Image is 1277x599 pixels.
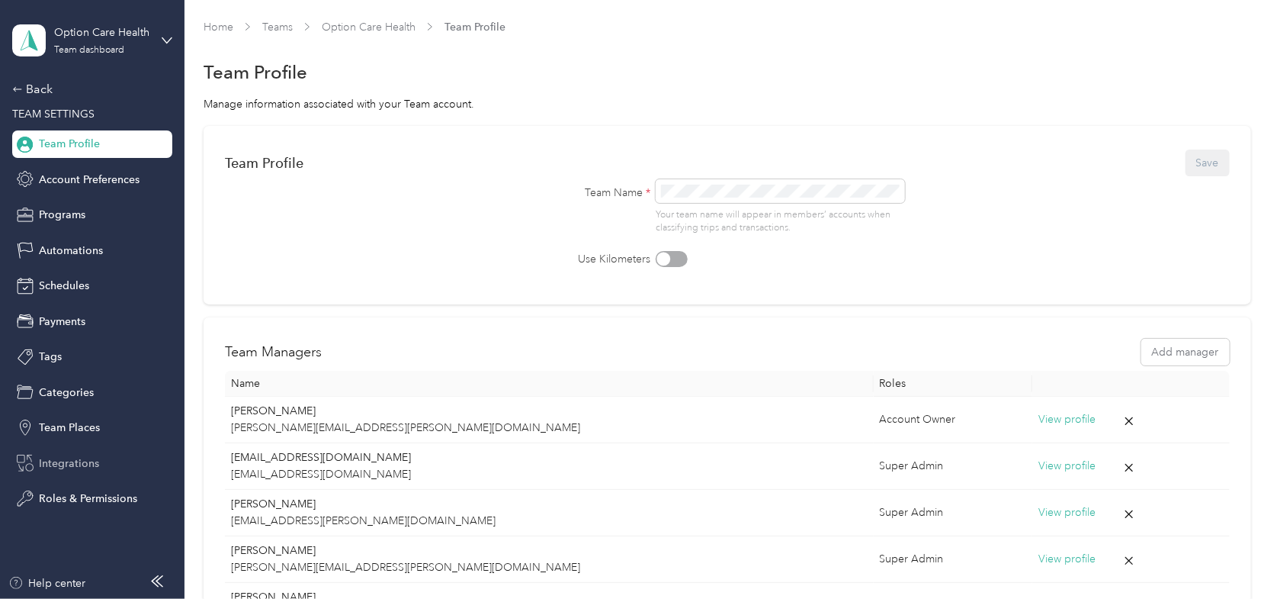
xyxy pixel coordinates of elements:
[12,108,95,121] span: TEAM SETTINGS
[39,136,100,152] span: Team Profile
[444,19,505,35] span: Team Profile
[39,207,85,223] span: Programs
[39,243,103,259] span: Automations
[231,513,868,530] p: [EMAIL_ADDRESS][PERSON_NAME][DOMAIN_NAME]
[231,466,868,483] p: [EMAIL_ADDRESS][DOMAIN_NAME]
[39,349,62,365] span: Tags
[12,80,165,98] div: Back
[231,543,868,559] p: [PERSON_NAME]
[39,456,99,472] span: Integrations
[39,385,94,401] span: Categories
[231,403,868,420] p: [PERSON_NAME]
[231,496,868,513] p: [PERSON_NAME]
[231,449,868,466] p: [EMAIL_ADDRESS][DOMAIN_NAME]
[225,155,303,171] div: Team Profile
[39,172,140,188] span: Account Preferences
[880,504,1026,521] div: Super Admin
[880,411,1026,428] div: Account Owner
[8,575,86,591] button: Help center
[225,342,322,362] h2: Team Managers
[1038,458,1096,475] button: View profile
[39,278,89,294] span: Schedules
[54,24,149,40] div: Option Care Health
[656,208,905,235] p: Your team name will appear in members’ accounts when classifying trips and transactions.
[880,458,1026,475] div: Super Admin
[231,559,868,576] p: [PERSON_NAME][EMAIL_ADDRESS][PERSON_NAME][DOMAIN_NAME]
[39,314,85,330] span: Payments
[1192,514,1277,599] iframe: Everlance-gr Chat Button Frame
[204,64,307,80] h1: Team Profile
[514,251,651,267] label: Use Kilometers
[39,491,137,507] span: Roles & Permissions
[39,420,100,436] span: Team Places
[514,185,651,201] label: Team Name
[204,96,1251,112] div: Manage information associated with your Team account.
[1141,339,1230,366] button: Add manager
[54,46,124,55] div: Team dashboard
[880,551,1026,568] div: Super Admin
[322,21,416,34] a: Option Care Health
[262,21,293,34] a: Teams
[204,21,233,34] a: Home
[874,371,1032,397] th: Roles
[1038,411,1096,428] button: View profile
[1038,551,1096,568] button: View profile
[225,371,874,397] th: Name
[1038,504,1096,521] button: View profile
[231,420,868,436] p: [PERSON_NAME][EMAIL_ADDRESS][PERSON_NAME][DOMAIN_NAME]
